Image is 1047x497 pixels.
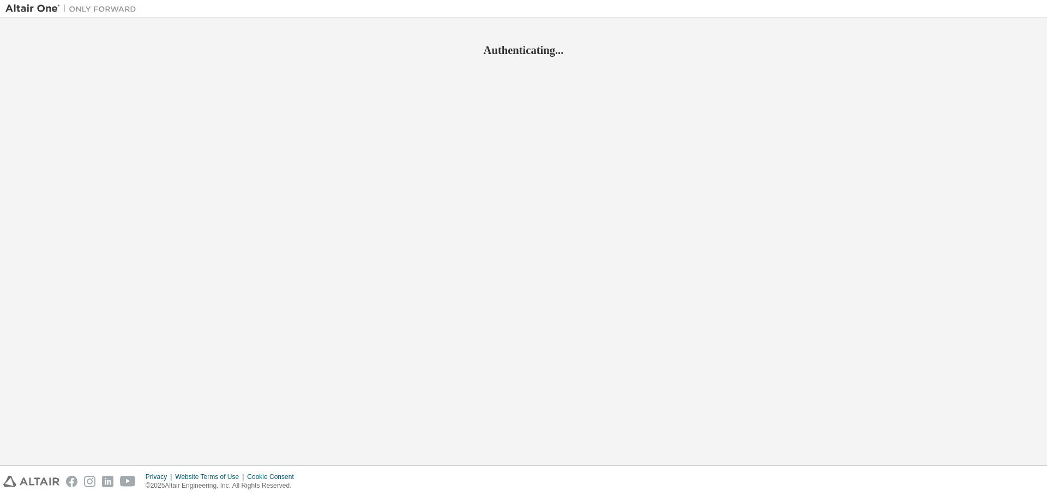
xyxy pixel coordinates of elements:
div: Cookie Consent [247,472,300,481]
img: facebook.svg [66,476,77,487]
img: linkedin.svg [102,476,113,487]
img: Altair One [5,3,142,14]
h2: Authenticating... [5,43,1042,57]
div: Website Terms of Use [175,472,247,481]
img: altair_logo.svg [3,476,59,487]
img: youtube.svg [120,476,136,487]
div: Privacy [146,472,175,481]
p: © 2025 Altair Engineering, Inc. All Rights Reserved. [146,481,300,490]
img: instagram.svg [84,476,95,487]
